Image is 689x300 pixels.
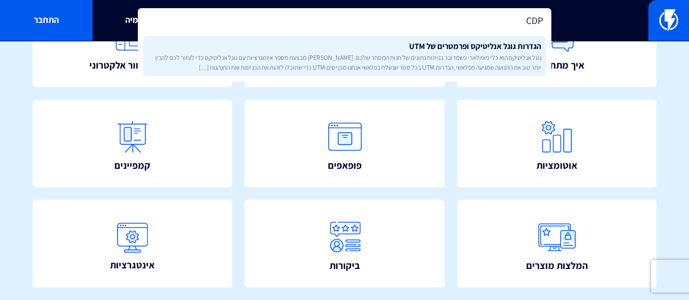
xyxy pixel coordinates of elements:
a: ביקורות [245,200,444,287]
span: פופאפים [328,158,362,173]
span: אינטגרציות [110,258,155,272]
span: תבניות דיוור אלקטרוני [89,58,175,72]
span: איך מתחילים? [529,58,584,72]
span: גוגל אנליטיקס הוא כלי פופולארי כשמדובר בניתוח נתונים של חנות המסחר שלכם. [PERSON_NAME] מבצעת מספר... [148,53,541,71]
span: ביקורות [330,259,360,273]
a: קמפיינים [33,100,232,187]
a: אינטגרציות [33,200,232,287]
span: קמפיינים [114,158,150,173]
a: הגדרות גוגל אנליטיקס ופרמטרים של UTMגוגל אנליטיקס הוא כלי פופולארי כשמדובר בניתוח נתונים של חנות ... [143,36,546,76]
a: המלצות מוצרים [457,200,656,287]
span: המלצות מוצרים [526,259,587,273]
a: פופאפים [245,100,444,187]
a: אוטומציות [457,100,656,187]
input: חיפוש מהיר... [138,8,551,33]
span: אוטומציות [536,158,577,173]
